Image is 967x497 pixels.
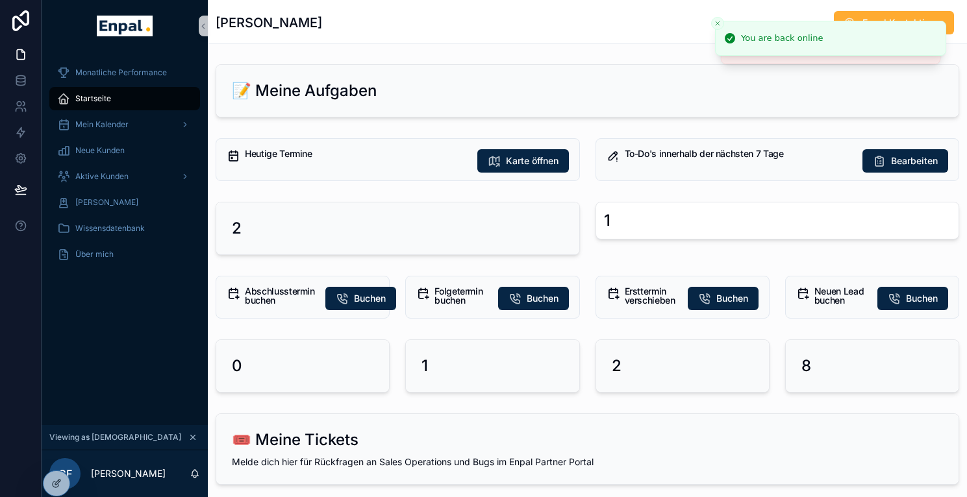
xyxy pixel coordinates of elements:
[97,16,152,36] img: App logo
[834,11,954,34] button: Enpal Kontaktieren
[232,430,358,450] h2: 🎟️ Meine Tickets
[625,287,677,305] h5: Ersttermin verschieben
[801,356,811,376] h2: 8
[91,467,166,480] p: [PERSON_NAME]
[688,287,759,310] button: Buchen
[49,165,200,188] a: Aktive Kunden
[49,243,200,266] a: Über mich
[42,52,208,283] div: scrollable content
[75,67,167,78] span: Monatliche Performance
[325,287,396,310] button: Buchen
[434,287,487,305] h5: Folgetermin buchen
[527,292,559,305] span: Buchen
[75,93,111,104] span: Startseite
[49,87,200,110] a: Startseite
[612,356,622,376] h2: 2
[625,149,853,158] h5: To-Do's innerhalb der nächsten 7 Tage
[58,466,72,481] span: CF
[49,191,200,214] a: [PERSON_NAME]
[716,292,748,305] span: Buchen
[232,218,242,239] h2: 2
[245,287,315,305] h5: Abschlusstermin buchen
[75,223,145,234] span: Wissensdatenbank
[891,154,938,167] span: Bearbeiten
[49,139,200,162] a: Neue Kunden
[862,149,948,173] button: Bearbeiten
[477,149,569,173] button: Karte öffnen
[232,356,242,376] h2: 0
[75,171,129,182] span: Aktive Kunden
[814,287,867,305] h5: Neuen Lead buchen
[741,32,823,45] div: You are back online
[75,249,114,260] span: Über mich
[49,217,200,240] a: Wissensdatenbank
[421,356,428,376] h2: 1
[75,197,138,208] span: [PERSON_NAME]
[354,292,386,305] span: Buchen
[49,61,200,84] a: Monatliche Performance
[245,149,467,158] h5: Heutige Termine
[232,456,594,467] span: Melde dich hier für Rückfragen an Sales Operations und Bugs im Enpal Partner Portal
[498,287,569,310] button: Buchen
[711,17,724,30] button: Close toast
[604,210,610,231] div: 1
[906,292,938,305] span: Buchen
[232,80,377,101] h2: 📝 Meine Aufgaben
[49,432,181,442] span: Viewing as [DEMOGRAPHIC_DATA]
[216,14,322,32] h1: [PERSON_NAME]
[75,119,129,130] span: Mein Kalender
[877,287,948,310] button: Buchen
[75,145,125,156] span: Neue Kunden
[506,154,559,167] span: Karte öffnen
[49,113,200,136] a: Mein Kalender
